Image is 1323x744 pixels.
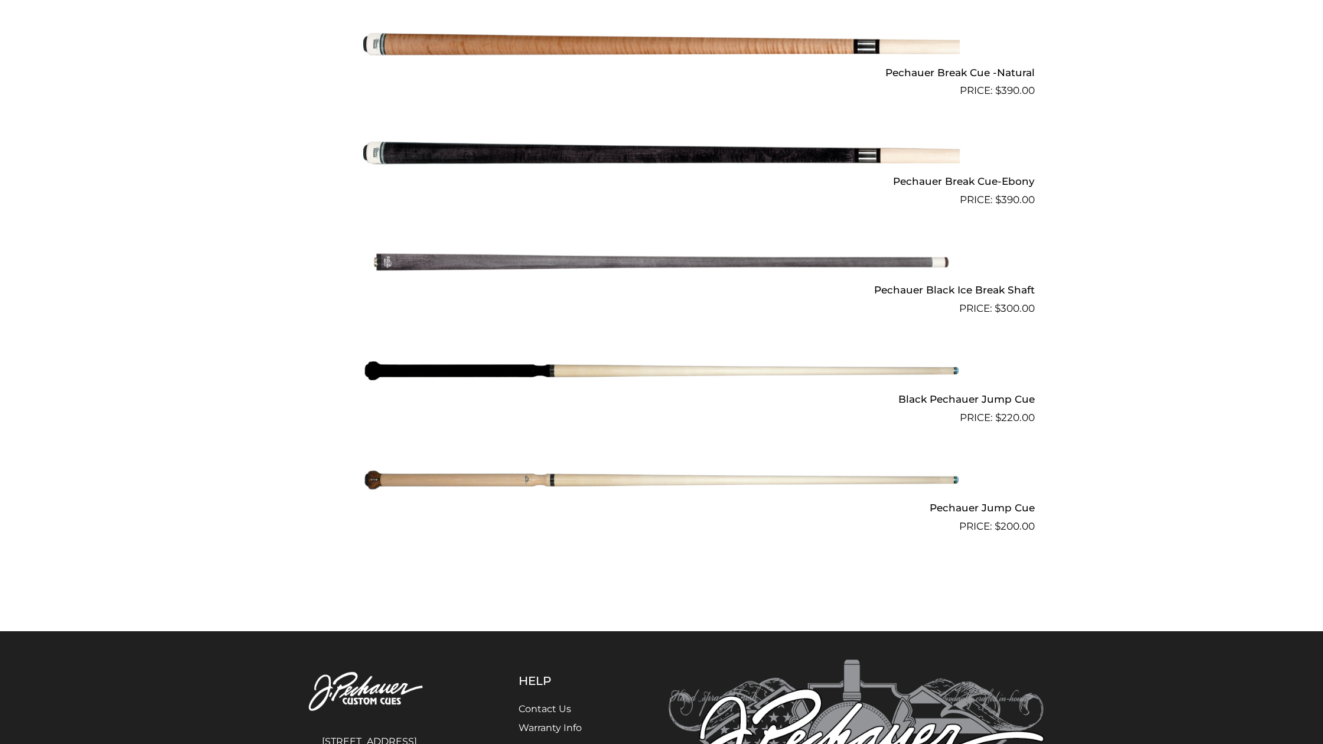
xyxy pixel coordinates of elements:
[995,412,1035,423] bdi: 220.00
[995,194,1035,205] bdi: 390.00
[288,170,1035,192] h2: Pechauer Break Cue-Ebony
[288,430,1035,534] a: Pechauer Jump Cue $200.00
[279,660,460,725] img: Pechauer Custom Cues
[288,321,1035,425] a: Black Pechauer Jump Cue $220.00
[288,103,1035,207] a: Pechauer Break Cue-Ebony $390.00
[363,103,960,203] img: Pechauer Break Cue-Ebony
[288,61,1035,83] h2: Pechauer Break Cue -Natural
[995,302,1001,314] span: $
[288,388,1035,410] h2: Black Pechauer Jump Cue
[519,674,610,688] h5: Help
[363,321,960,420] img: Black Pechauer Jump Cue
[519,703,571,714] a: Contact Us
[288,279,1035,301] h2: Pechauer Black Ice Break Shaft
[995,84,1001,96] span: $
[519,722,582,733] a: Warranty Info
[288,497,1035,519] h2: Pechauer Jump Cue
[995,302,1035,314] bdi: 300.00
[995,194,1001,205] span: $
[995,520,1001,532] span: $
[995,412,1001,423] span: $
[995,84,1035,96] bdi: 390.00
[995,520,1035,532] bdi: 200.00
[363,213,960,312] img: Pechauer Black Ice Break Shaft
[288,213,1035,316] a: Pechauer Black Ice Break Shaft $300.00
[363,430,960,530] img: Pechauer Jump Cue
